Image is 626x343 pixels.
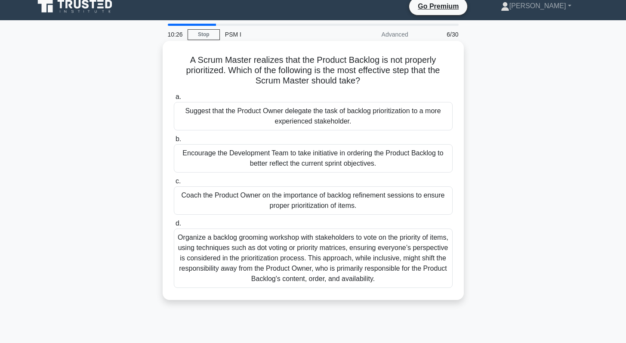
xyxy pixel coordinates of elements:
div: 6/30 [413,26,464,43]
span: a. [176,93,181,100]
div: Organize a backlog grooming workshop with stakeholders to vote on the priority of items, using te... [174,229,453,288]
div: PSM I [220,26,338,43]
div: Suggest that the Product Owner delegate the task of backlog prioritization to a more experienced ... [174,102,453,130]
div: 10:26 [163,26,188,43]
div: Encourage the Development Team to take initiative in ordering the Product Backlog to better refle... [174,144,453,173]
div: Advanced [338,26,413,43]
span: b. [176,135,181,142]
h5: A Scrum Master realizes that the Product Backlog is not properly prioritized. Which of the follow... [173,55,453,87]
a: Go Premium [413,1,464,12]
div: Coach the Product Owner on the importance of backlog refinement sessions to ensure proper priorit... [174,186,453,215]
span: c. [176,177,181,185]
a: Stop [188,29,220,40]
span: d. [176,219,181,227]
